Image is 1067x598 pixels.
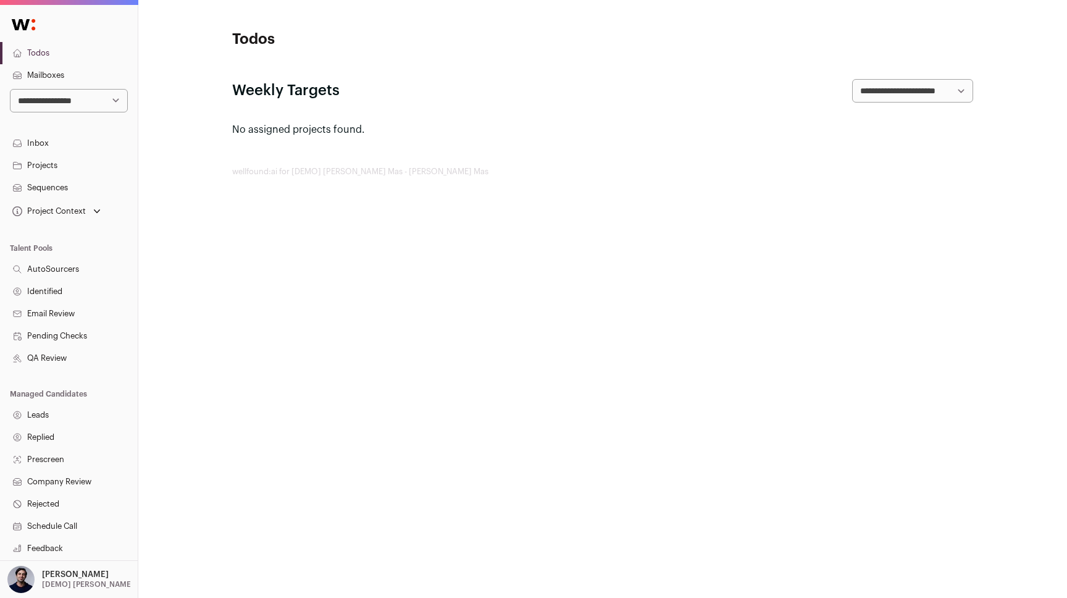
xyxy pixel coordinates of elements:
[5,566,133,593] button: Open dropdown
[10,206,86,216] div: Project Context
[232,167,973,177] footer: wellfound:ai for [DEMO] [PERSON_NAME] Mas - [PERSON_NAME] Mas
[10,203,103,220] button: Open dropdown
[7,566,35,593] img: 1207525-medium_jpg
[42,570,109,579] p: [PERSON_NAME]
[232,30,479,49] h1: Todos
[5,12,42,37] img: Wellfound
[42,579,134,589] p: [DEMO] [PERSON_NAME]
[232,122,973,137] p: No assigned projects found.
[232,81,340,101] h2: Weekly Targets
